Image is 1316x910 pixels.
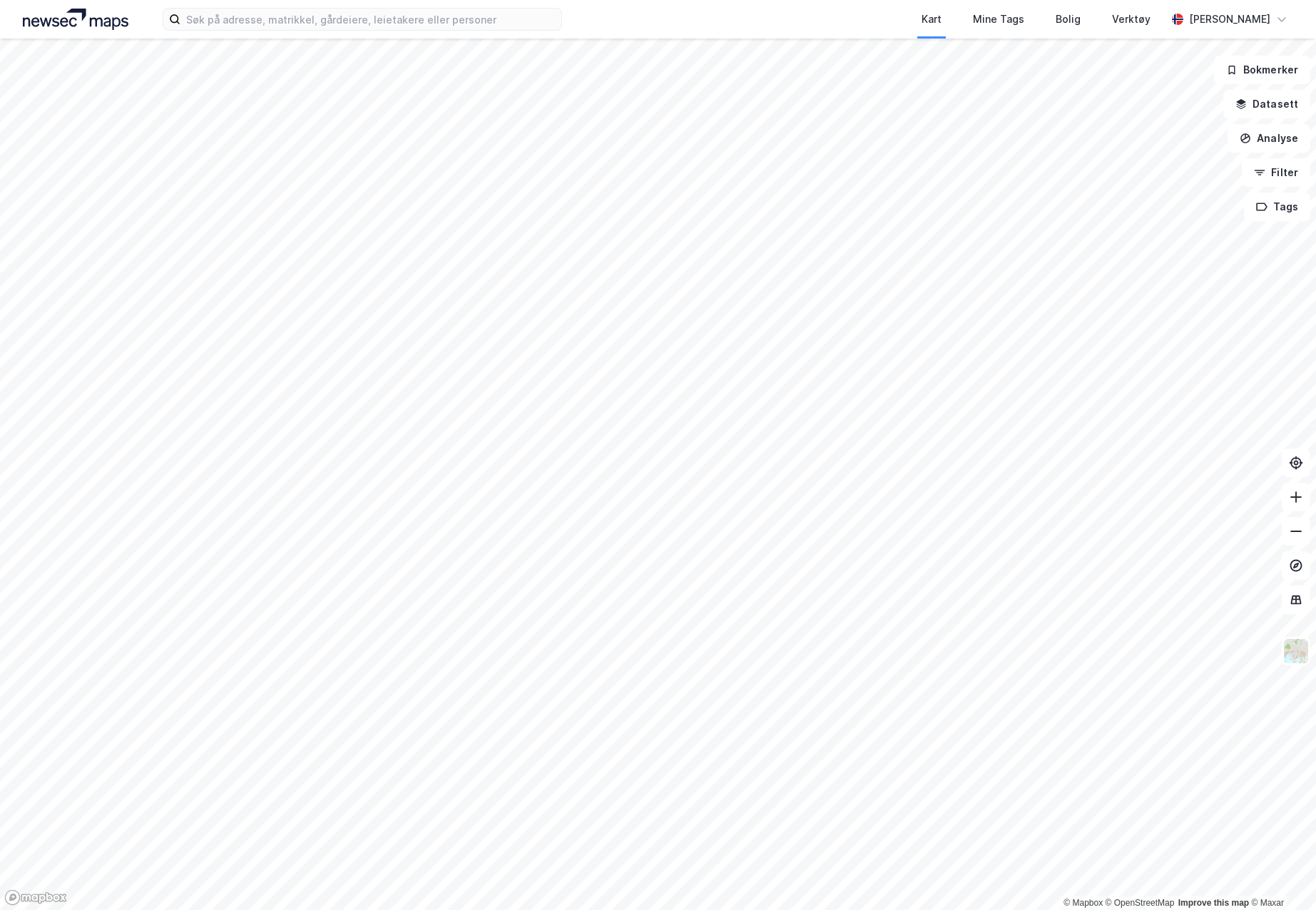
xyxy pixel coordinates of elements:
[180,9,561,30] input: Søk på adresse, matrikkel, gårdeiere, leietakere eller personer
[1106,898,1175,908] a: OpenStreetMap
[1112,11,1151,28] div: Verktøy
[1228,124,1310,153] button: Analyse
[1214,56,1310,84] button: Bokmerker
[1056,11,1081,28] div: Bolig
[1242,158,1310,187] button: Filter
[973,11,1024,28] div: Mine Tags
[4,889,67,906] a: Mapbox homepage
[1245,842,1316,910] iframe: Chat Widget
[1223,90,1310,118] button: Datasett
[23,9,128,30] img: logo.a4113a55bc3d86da70a041830d287a7e.svg
[1282,638,1310,665] img: Z
[1189,11,1270,28] div: [PERSON_NAME]
[1244,193,1310,221] button: Tags
[922,11,942,28] div: Kart
[1063,898,1103,908] a: Mapbox
[1178,898,1249,908] a: Improve this map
